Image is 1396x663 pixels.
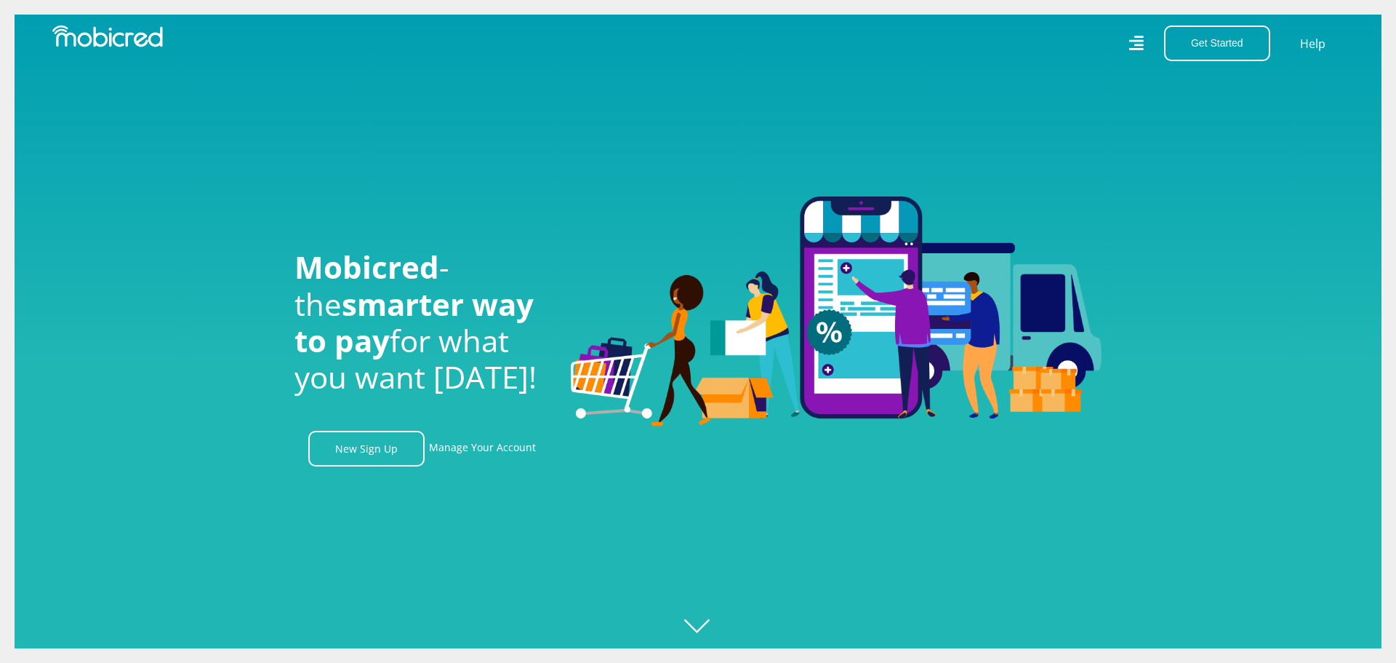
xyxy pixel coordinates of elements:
[1299,34,1326,53] a: Help
[308,431,425,467] a: New Sign Up
[52,25,163,47] img: Mobicred
[294,246,439,287] span: Mobicred
[294,249,549,396] h1: - the for what you want [DATE]!
[571,196,1102,426] img: Welcome to Mobicred
[429,431,536,467] a: Manage Your Account
[294,283,534,361] span: smarter way to pay
[1164,25,1270,61] button: Get Started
